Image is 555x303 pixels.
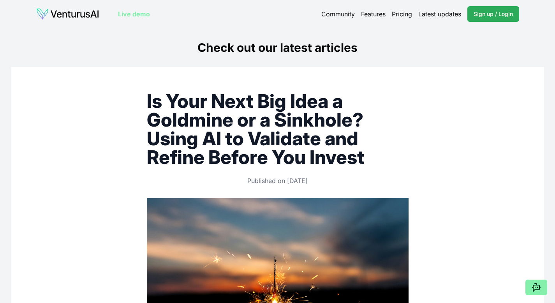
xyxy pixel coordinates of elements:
a: Pricing [392,9,412,19]
a: Features [361,9,386,19]
time: 24/04/2025 [287,177,308,185]
h1: Check out our latest articles [11,41,544,55]
span: Sign up / Login [474,10,513,18]
p: Published on [147,176,409,185]
a: Sign up / Login [467,6,519,22]
a: Community [321,9,355,19]
h1: Is Your Next Big Idea a Goldmine or a Sinkhole? Using AI to Validate and Refine Before You Invest [147,92,409,167]
a: Latest updates [418,9,461,19]
img: logo [36,8,99,20]
a: Live demo [118,9,150,19]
